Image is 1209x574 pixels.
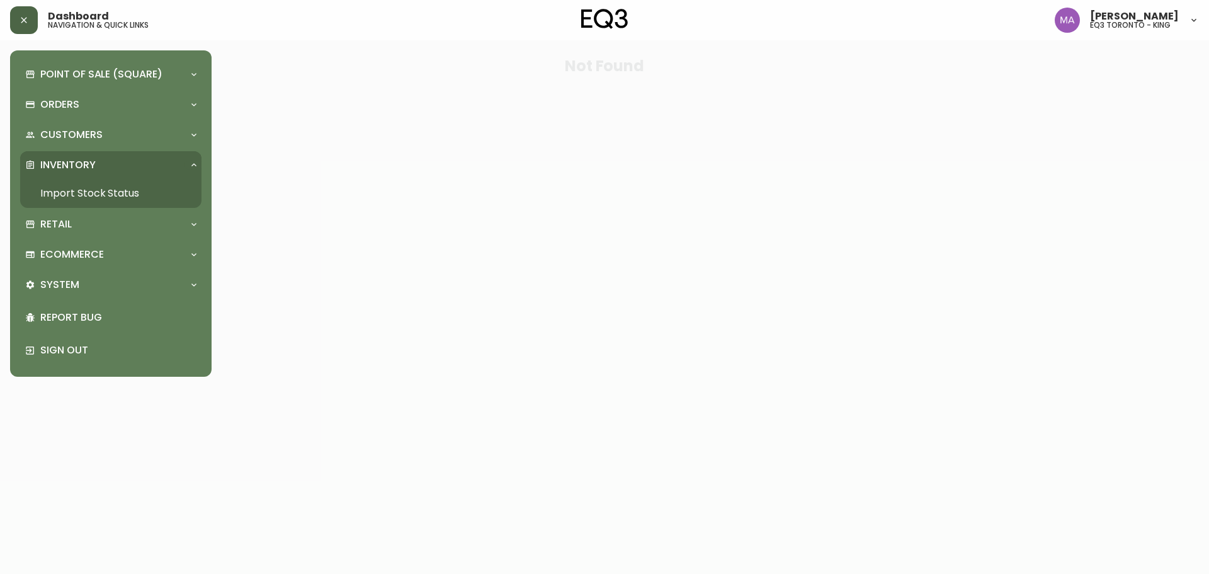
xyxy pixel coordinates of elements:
[1090,21,1171,29] h5: eq3 toronto - king
[20,91,201,118] div: Orders
[40,278,79,292] p: System
[40,217,72,231] p: Retail
[48,21,149,29] h5: navigation & quick links
[20,210,201,238] div: Retail
[581,9,628,29] img: logo
[20,241,201,268] div: Ecommerce
[20,179,201,208] a: Import Stock Status
[48,11,109,21] span: Dashboard
[20,334,201,367] div: Sign Out
[20,121,201,149] div: Customers
[40,128,103,142] p: Customers
[40,158,96,172] p: Inventory
[40,98,79,112] p: Orders
[40,343,196,357] p: Sign Out
[40,248,104,261] p: Ecommerce
[40,67,162,81] p: Point of Sale (Square)
[20,60,201,88] div: Point of Sale (Square)
[20,271,201,299] div: System
[40,311,196,324] p: Report Bug
[1090,11,1179,21] span: [PERSON_NAME]
[20,151,201,179] div: Inventory
[1055,8,1080,33] img: 4f0989f25cbf85e7eb2537583095d61e
[20,301,201,334] div: Report Bug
